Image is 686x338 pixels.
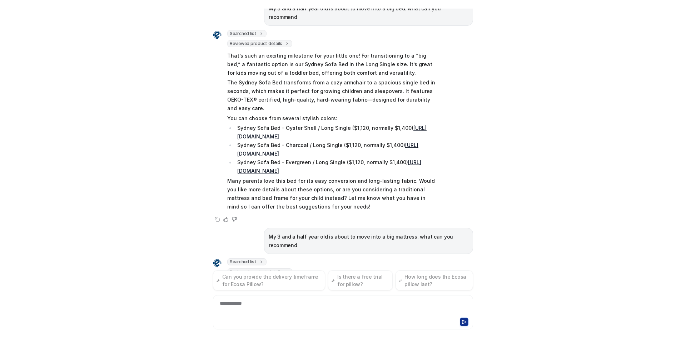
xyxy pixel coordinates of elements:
li: Sydney Sofa Bed - Oyster Shell / Long Single ($1,120, normally $1,400) [235,124,436,141]
p: That’s such an exciting milestone for your little one! For transitioning to a “big bed,” a fantas... [227,52,436,77]
span: Reviewed product details [227,40,292,47]
img: Widget [213,259,222,268]
p: Many parents love this bed for its easy conversion and long-lasting fabric. Would you like more d... [227,177,436,211]
p: My 3 and a half year old is about to move into a big mattress. what can you recommend [269,232,468,250]
span: Searched list [227,258,267,265]
button: Is there a free trial for pillow? [328,270,393,290]
li: Sydney Sofa Bed - Evergreen / Long Single ($1,120, normally $1,400) [235,158,436,175]
p: You can choose from several stylish colors: [227,114,436,123]
span: Searched list [227,30,267,37]
span: Reviewed product details [227,268,292,275]
p: The Sydney Sofa Bed transforms from a cozy armchair to a spacious single bed in seconds, which ma... [227,78,436,113]
button: How long does the Ecosa pillow last? [396,270,473,290]
li: Sydney Sofa Bed - Charcoal / Long Single ($1,120, normally $1,400) [235,141,436,158]
button: Can you provide the delivery timeframe for Ecosa Pillow? [213,270,325,290]
p: My 3 and a half year old is about to move into a big bed. what can you recommend [269,4,468,21]
img: Widget [213,31,222,39]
